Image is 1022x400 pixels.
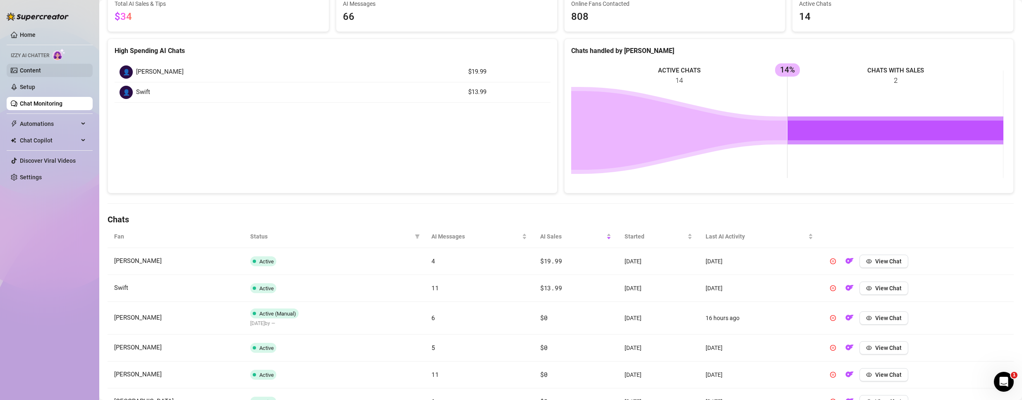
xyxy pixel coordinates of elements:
span: pause-circle [830,258,836,264]
td: [DATE] [618,335,699,361]
span: [PERSON_NAME] [114,257,162,265]
span: $13.99 [540,284,562,292]
span: Active [259,372,274,378]
span: pause-circle [830,345,836,351]
button: View Chat [859,311,908,325]
span: $0 [540,313,547,322]
span: [DATE] by — [250,320,275,326]
span: 66 [343,9,550,25]
span: 4 [431,257,435,265]
span: 6 [431,313,435,322]
button: View Chat [859,368,908,381]
span: eye [866,285,872,291]
button: OF [843,368,856,381]
img: OF [845,257,854,265]
div: 👤 [120,65,133,79]
span: pause-circle [830,315,836,321]
td: [DATE] [618,302,699,335]
td: [DATE] [699,275,820,302]
span: 808 [571,9,779,25]
td: [DATE] [618,361,699,388]
span: $0 [540,343,547,352]
h4: Chats [108,214,1014,225]
a: OF [843,316,856,323]
span: filter [415,234,420,239]
article: $19.99 [468,67,546,77]
span: 11 [431,370,438,378]
span: 14 [799,9,1007,25]
span: eye [866,372,872,378]
a: Discover Viral Videos [20,157,76,164]
span: thunderbolt [11,120,17,127]
a: Home [20,31,36,38]
a: Content [20,67,41,74]
th: Last AI Activity [699,225,820,248]
span: View Chat [875,345,902,351]
button: OF [843,341,856,354]
span: AI Sales [540,232,605,241]
span: 5 [431,343,435,352]
span: [PERSON_NAME] [114,314,162,321]
th: AI Sales [534,225,618,248]
span: Active [259,285,274,292]
span: Started [625,232,686,241]
span: Automations [20,117,79,130]
a: OF [843,287,856,293]
span: Swift [114,284,128,292]
span: eye [866,315,872,321]
span: View Chat [875,315,902,321]
span: $34 [115,11,132,22]
div: Chats handled by [PERSON_NAME] [571,46,1007,56]
button: OF [843,255,856,268]
td: [DATE] [699,335,820,361]
div: 👤 [120,86,133,99]
span: Izzy AI Chatter [11,52,49,60]
th: Started [618,225,699,248]
th: Fan [108,225,244,248]
iframe: Intercom live chat [994,372,1014,392]
img: logo-BBDzfeDw.svg [7,12,69,21]
span: [PERSON_NAME] [114,344,162,351]
span: pause-circle [830,372,836,378]
span: 1 [1011,372,1017,378]
span: $0 [540,370,547,378]
span: eye [866,258,872,264]
span: Active (Manual) [259,311,296,317]
a: OF [843,346,856,353]
a: OF [843,260,856,266]
span: 11 [431,284,438,292]
span: Swift [136,87,150,97]
th: AI Messages [425,225,534,248]
span: AI Messages [431,232,520,241]
span: View Chat [875,258,902,265]
button: OF [843,282,856,295]
td: [DATE] [699,248,820,275]
span: Status [250,232,412,241]
span: View Chat [875,285,902,292]
span: filter [413,230,421,243]
span: Last AI Activity [706,232,807,241]
td: 16 hours ago [699,302,820,335]
span: Chat Copilot [20,134,79,147]
span: eye [866,345,872,351]
button: View Chat [859,255,908,268]
a: OF [843,373,856,380]
span: [PERSON_NAME] [114,371,162,378]
a: Chat Monitoring [20,100,62,107]
span: [PERSON_NAME] [136,67,184,77]
button: View Chat [859,341,908,354]
button: View Chat [859,282,908,295]
span: $19.99 [540,257,562,265]
td: [DATE] [618,248,699,275]
img: OF [845,370,854,378]
td: [DATE] [699,361,820,388]
img: OF [845,284,854,292]
img: AI Chatter [53,48,65,60]
a: Setup [20,84,35,90]
img: OF [845,313,854,322]
div: High Spending AI Chats [115,46,550,56]
span: View Chat [875,371,902,378]
button: OF [843,311,856,325]
img: Chat Copilot [11,137,16,143]
span: Active [259,345,274,351]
